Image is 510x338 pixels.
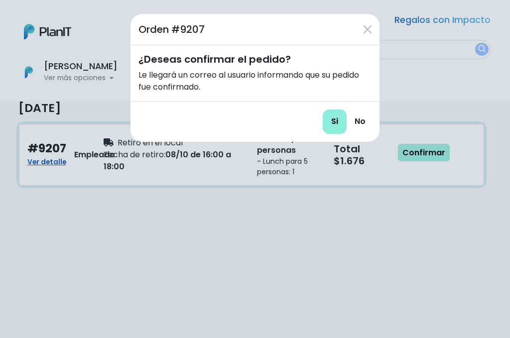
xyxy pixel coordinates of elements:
h5: Orden #9207 [138,22,205,37]
input: Si [323,110,347,134]
a: No [349,110,372,133]
div: ¿Necesitás ayuda? [51,9,143,29]
h5: ¿Deseas confirmar el pedido? [138,53,372,65]
button: Close [360,21,376,37]
p: Le llegará un correo al usuario informando que su pedido fue confirmado. [138,69,372,93]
